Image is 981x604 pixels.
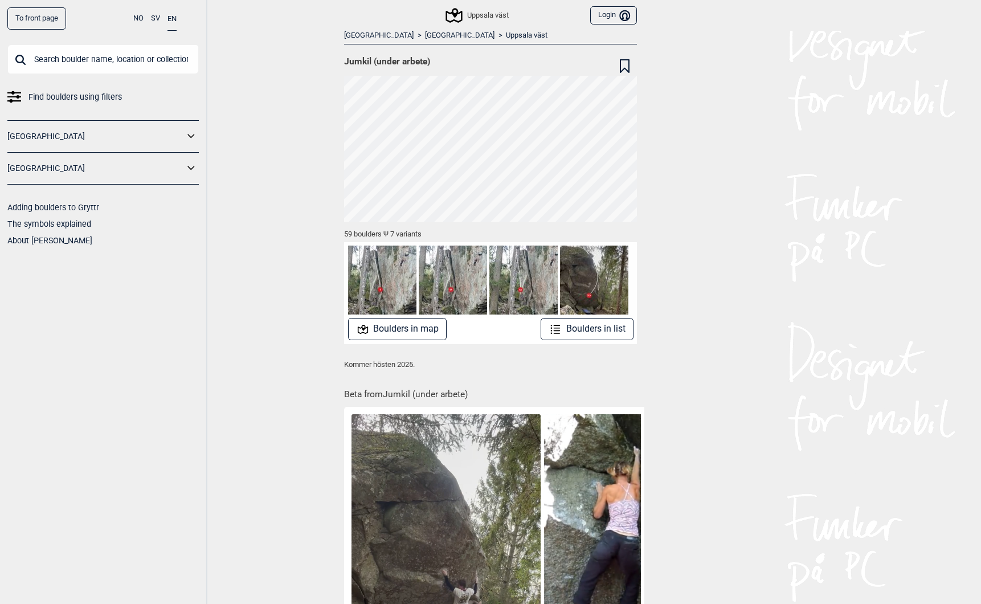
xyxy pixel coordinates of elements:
span: > [498,31,502,40]
a: [GEOGRAPHIC_DATA] [7,160,184,177]
input: Search boulder name, location or collection [7,44,199,74]
button: Boulders in map [348,318,447,340]
img: Dragarbrunn [419,246,487,314]
a: Uppsala väst [506,31,547,40]
a: [GEOGRAPHIC_DATA] [7,128,184,145]
a: About [PERSON_NAME] [7,236,92,245]
span: > [418,31,422,40]
div: 59 boulders Ψ 7 variants [344,222,637,242]
button: EN [167,7,177,31]
a: Find boulders using filters [7,89,199,105]
button: Login [590,6,637,25]
span: Find boulders using filters [28,89,122,105]
p: Kommer hösten 2025. [344,359,637,370]
span: Jumkil (under arbete) [344,56,430,67]
h1: Beta from Jumkil (under arbete) [344,381,637,401]
button: NO [133,7,144,30]
a: To front page [7,7,66,30]
a: [GEOGRAPHIC_DATA] [425,31,494,40]
a: [GEOGRAPHIC_DATA] [344,31,414,40]
div: Uppsala väst [447,9,508,22]
a: The symbols explained [7,219,91,228]
a: Adding boulders to Gryttr [7,203,99,212]
img: Frostbiten [560,246,628,314]
button: Boulders in list [541,318,633,340]
img: Kungsgatan [348,246,416,314]
button: SV [151,7,160,30]
img: Fastighetskraschen [489,246,558,314]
